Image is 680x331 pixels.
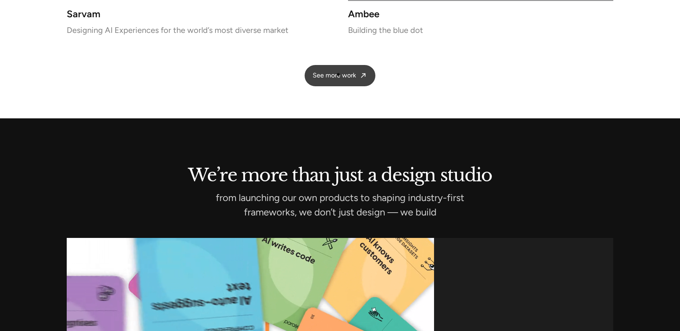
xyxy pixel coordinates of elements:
h3: Sarvam [67,10,332,17]
h2: We’re more than just a design studio [67,167,613,181]
span: See more work [313,71,356,80]
p: Building the blue dot [348,27,613,33]
a: See more work [305,65,375,86]
h3: Ambee [348,10,613,17]
p: Designing AI Experiences for the world’s most diverse market [67,27,332,33]
p: from launching our own products to shaping industry-first frameworks, we don’t just design — we b... [189,194,491,215]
